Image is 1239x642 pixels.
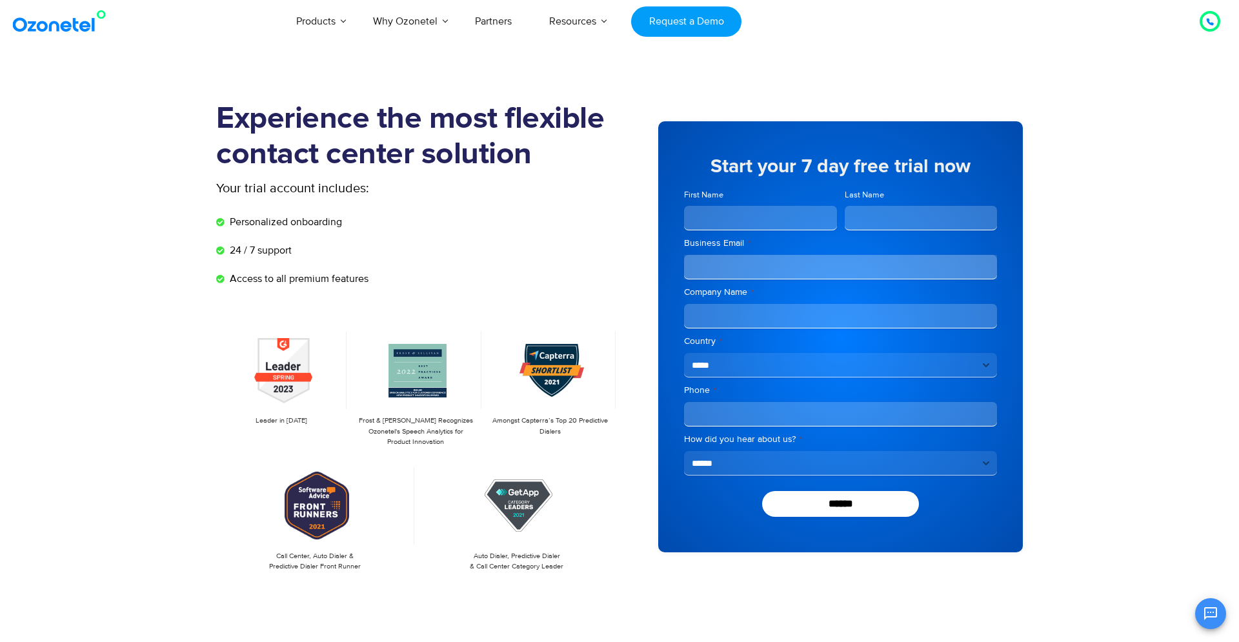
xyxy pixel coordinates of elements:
[684,157,997,176] h5: Start your 7 day free trial now
[684,286,997,299] label: Company Name
[684,189,837,201] label: First Name
[216,101,619,172] h1: Experience the most flexible contact center solution
[492,416,609,437] p: Amongst Capterra’s Top 20 Predictive Dialers
[684,384,997,397] label: Phone
[845,189,998,201] label: Last Name
[216,179,523,198] p: Your trial account includes:
[684,335,997,348] label: Country
[1195,598,1226,629] button: Open chat
[223,551,408,572] p: Call Center, Auto Dialer & Predictive Dialer Front Runner
[357,416,474,448] p: Frost & [PERSON_NAME] Recognizes Ozonetel's Speech Analytics for Product Innovation
[223,416,340,426] p: Leader in [DATE]
[227,214,342,230] span: Personalized onboarding
[684,433,997,446] label: How did you hear about us?
[227,243,292,258] span: 24 / 7 support
[227,271,368,286] span: Access to all premium features
[425,551,610,572] p: Auto Dialer, Predictive Dialer & Call Center Category Leader
[631,6,741,37] a: Request a Demo
[684,237,997,250] label: Business Email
